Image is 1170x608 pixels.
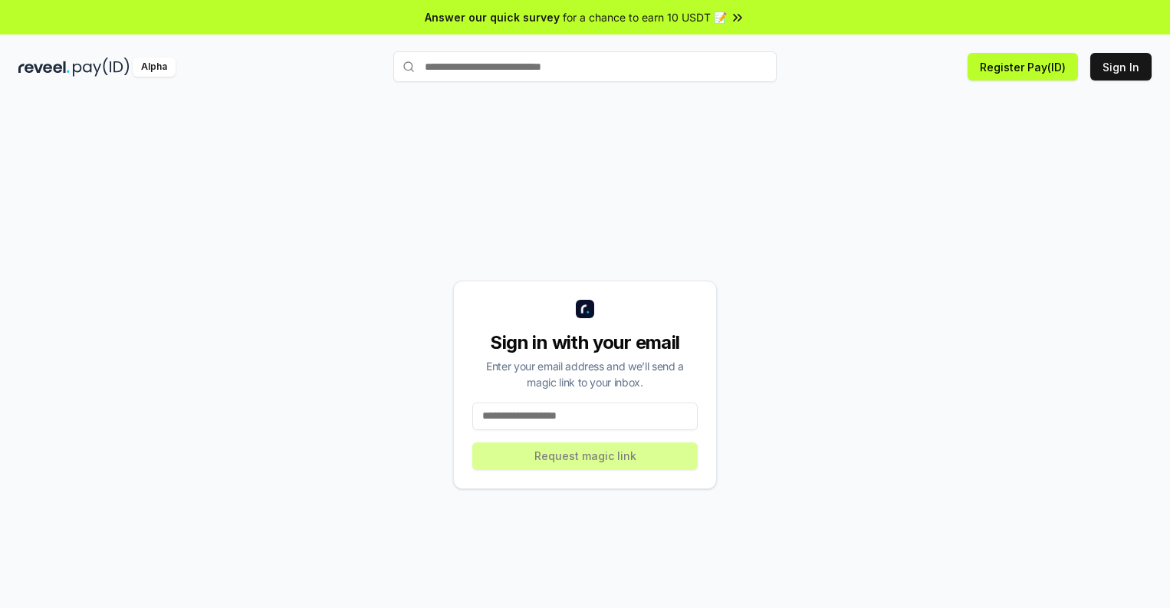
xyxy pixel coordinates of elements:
img: logo_small [576,300,594,318]
span: for a chance to earn 10 USDT 📝 [563,9,727,25]
img: pay_id [73,58,130,77]
span: Answer our quick survey [425,9,560,25]
div: Sign in with your email [472,330,698,355]
img: reveel_dark [18,58,70,77]
div: Alpha [133,58,176,77]
button: Register Pay(ID) [968,53,1078,81]
button: Sign In [1090,53,1152,81]
div: Enter your email address and we’ll send a magic link to your inbox. [472,358,698,390]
